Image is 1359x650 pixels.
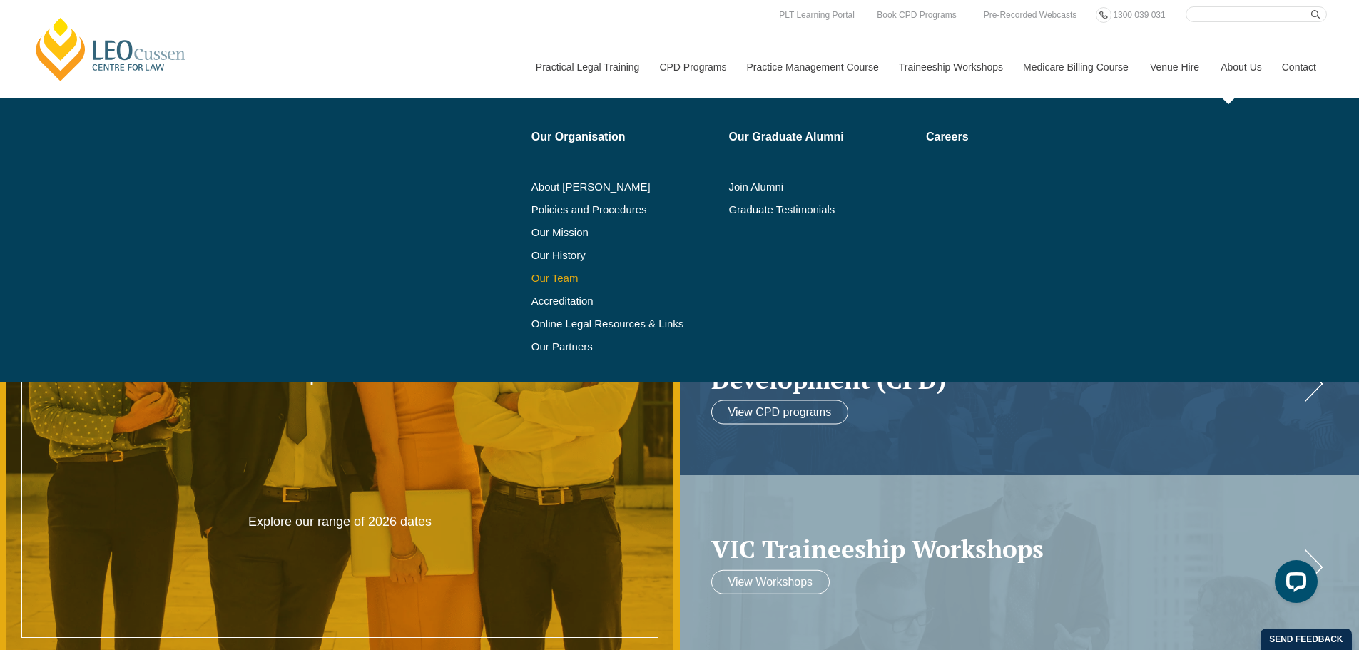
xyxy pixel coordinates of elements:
a: Pre-Recorded Webcasts [980,7,1081,23]
a: Accreditation [531,295,719,307]
a: Traineeship Workshops [888,36,1012,98]
a: View Workshops [711,569,830,594]
a: Medicare Billing Course [1012,36,1139,98]
a: CPD Programs [648,36,736,98]
a: PLT Learning Portal [775,7,858,23]
a: Practice Management Course [736,36,888,98]
a: About [PERSON_NAME] [531,181,719,193]
a: Book CPD Programs [873,7,960,23]
a: Practical Legal Training [525,36,649,98]
a: Join Alumni [728,181,916,193]
a: Our Partners [531,341,719,352]
a: Continuing ProfessionalDevelopment (CPD) [711,338,1300,393]
a: [PERSON_NAME] Centre for Law [32,16,190,83]
a: Our Mission [531,227,683,238]
a: Our Graduate Alumni [728,131,916,143]
h2: Continuing Professional Development (CPD) [711,338,1300,393]
a: Policies and Procedures [531,204,719,215]
a: Careers [926,131,1088,143]
iframe: LiveChat chat widget [1263,554,1323,614]
a: Venue Hire [1139,36,1210,98]
a: Our History [531,250,719,261]
a: VIC Traineeship Workshops [711,535,1300,563]
a: 1300 039 031 [1109,7,1169,23]
a: Contact [1271,36,1327,98]
p: Explore our range of 2026 dates [204,514,476,530]
a: Our Team [531,273,719,284]
a: View CPD programs [711,400,849,425]
a: Our Organisation [531,131,719,143]
a: Online Legal Resources & Links [531,318,719,330]
span: 1300 039 031 [1113,10,1165,20]
a: Graduate Testimonials [728,204,916,215]
a: About Us [1210,36,1271,98]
